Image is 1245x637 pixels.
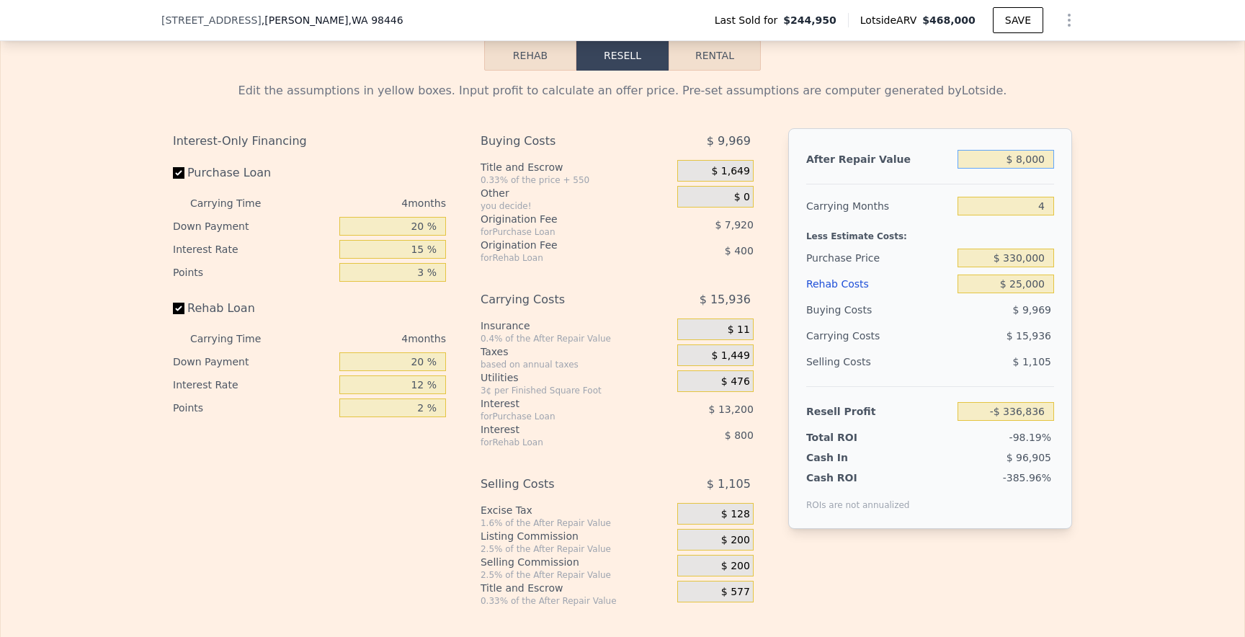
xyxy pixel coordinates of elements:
span: $ 15,936 [1007,330,1051,342]
div: Utilities [481,370,671,385]
div: Carrying Costs [481,287,641,313]
div: you decide! [481,200,671,212]
div: based on annual taxes [481,359,671,370]
div: Carrying Time [190,192,284,215]
span: , [PERSON_NAME] [262,13,403,27]
div: Points [173,261,334,284]
div: Taxes [481,344,671,359]
div: Selling Costs [481,471,641,497]
span: $ 13,200 [709,404,754,415]
div: Carrying Months [806,193,952,219]
button: Show Options [1055,6,1084,35]
div: Other [481,186,671,200]
div: Down Payment [173,215,334,238]
div: 1.6% of the After Repair Value [481,517,671,529]
div: 3¢ per Finished Square Foot [481,385,671,396]
div: 0.33% of the price + 550 [481,174,671,186]
div: Cash ROI [806,471,910,485]
div: Carrying Time [190,327,284,350]
span: $ 128 [721,508,750,521]
button: Rehab [484,40,576,71]
div: 0.4% of the After Repair Value [481,333,671,344]
span: $ 1,449 [711,349,749,362]
div: Carrying Costs [806,323,896,349]
span: $ 9,969 [1013,304,1051,316]
div: Cash In [806,450,896,465]
div: Interest [481,396,641,411]
div: Origination Fee [481,238,641,252]
span: Last Sold for [715,13,784,27]
div: Selling Commission [481,555,671,569]
div: Interest [481,422,641,437]
div: Title and Escrow [481,160,671,174]
span: $ 200 [721,534,750,547]
span: $ 200 [721,560,750,573]
div: ROIs are not annualized [806,485,910,511]
span: $ 15,936 [700,287,751,313]
label: Rehab Loan [173,295,334,321]
span: $244,950 [783,13,836,27]
div: Listing Commission [481,529,671,543]
button: Rental [669,40,761,71]
div: 2.5% of the After Repair Value [481,543,671,555]
span: Lotside ARV [860,13,922,27]
span: $ 577 [721,586,750,599]
span: $ 1,649 [711,165,749,178]
span: $ 7,920 [715,219,753,231]
span: $ 1,105 [1013,356,1051,367]
div: 4 months [290,192,446,215]
div: for Purchase Loan [481,226,641,238]
div: 2.5% of the After Repair Value [481,569,671,581]
div: for Rehab Loan [481,252,641,264]
span: -385.96% [1003,472,1051,484]
span: $468,000 [922,14,976,26]
div: Origination Fee [481,212,641,226]
div: Points [173,396,334,419]
span: $ 1,105 [707,471,751,497]
span: $ 800 [725,429,754,441]
span: $ 9,969 [707,128,751,154]
span: $ 476 [721,375,750,388]
span: $ 96,905 [1007,452,1051,463]
input: Purchase Loan [173,167,184,179]
span: $ 11 [728,324,750,337]
div: After Repair Value [806,146,952,172]
div: Total ROI [806,430,896,445]
div: Buying Costs [481,128,641,154]
span: -98.19% [1009,432,1051,443]
span: , WA 98446 [349,14,403,26]
button: Resell [576,40,669,71]
span: [STREET_ADDRESS] [161,13,262,27]
div: 4 months [290,327,446,350]
div: Buying Costs [806,297,952,323]
div: 0.33% of the After Repair Value [481,595,671,607]
input: Rehab Loan [173,303,184,314]
button: SAVE [993,7,1043,33]
span: $ 0 [734,191,750,204]
div: Interest-Only Financing [173,128,446,154]
div: Selling Costs [806,349,952,375]
div: Rehab Costs [806,271,952,297]
div: Resell Profit [806,398,952,424]
div: Interest Rate [173,238,334,261]
div: Edit the assumptions in yellow boxes. Input profit to calculate an offer price. Pre-set assumptio... [173,82,1072,99]
div: Down Payment [173,350,334,373]
div: Interest Rate [173,373,334,396]
div: Excise Tax [481,503,671,517]
span: $ 400 [725,245,754,257]
div: Insurance [481,318,671,333]
div: Purchase Price [806,245,952,271]
div: for Purchase Loan [481,411,641,422]
label: Purchase Loan [173,160,334,186]
div: Less Estimate Costs: [806,219,1054,245]
div: for Rehab Loan [481,437,641,448]
div: Title and Escrow [481,581,671,595]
